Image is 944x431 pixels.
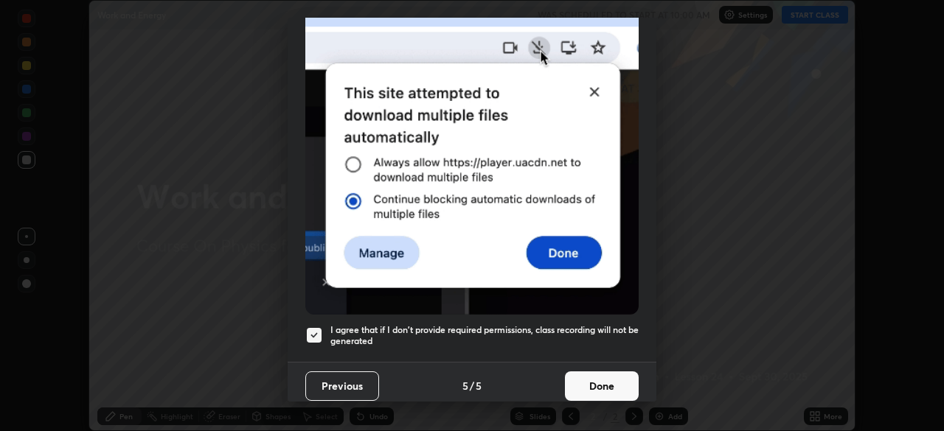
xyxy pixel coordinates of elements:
h4: 5 [476,378,482,393]
h4: 5 [462,378,468,393]
h5: I agree that if I don't provide required permissions, class recording will not be generated [330,324,639,347]
button: Done [565,371,639,401]
button: Previous [305,371,379,401]
h4: / [470,378,474,393]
